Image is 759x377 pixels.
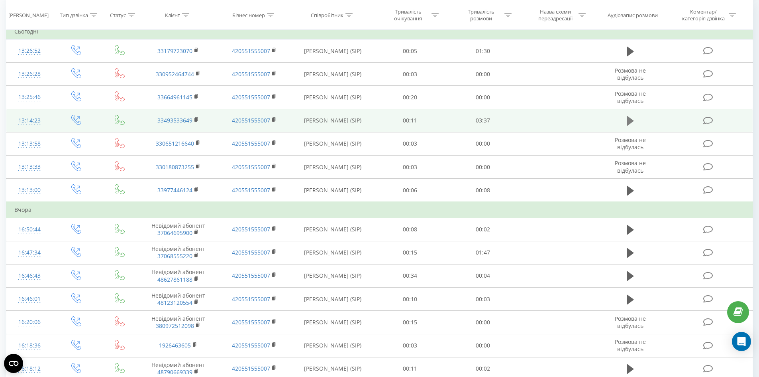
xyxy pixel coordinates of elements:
[14,43,45,59] div: 13:26:52
[156,140,194,147] a: 330651216640
[292,264,374,287] td: [PERSON_NAME] (SIP)
[615,67,646,81] span: Розмова не відбулась
[156,322,194,330] a: 380972512098
[232,318,270,326] a: 420551555007
[14,361,45,377] div: 16:18:12
[157,93,192,101] a: 33664961145
[140,218,216,241] td: Невідомий абонент
[374,39,447,63] td: 00:05
[232,70,270,78] a: 420551555007
[4,354,23,373] button: Open CMP widget
[14,314,45,330] div: 16:20:06
[292,311,374,334] td: [PERSON_NAME] (SIP)
[157,299,192,306] a: 48123120554
[680,8,727,22] div: Коментар/категорія дзвінка
[14,66,45,82] div: 13:26:28
[374,132,447,155] td: 00:03
[14,89,45,105] div: 13:25:46
[732,332,751,351] div: Open Intercom Messenger
[447,156,520,179] td: 00:00
[374,264,447,287] td: 00:34
[374,179,447,202] td: 00:06
[232,365,270,372] a: 420551555007
[14,222,45,237] div: 16:50:44
[447,311,520,334] td: 00:00
[374,334,447,357] td: 00:03
[14,159,45,175] div: 13:13:33
[232,93,270,101] a: 420551555007
[157,276,192,283] a: 48627861188
[157,229,192,237] a: 37064695900
[292,179,374,202] td: [PERSON_NAME] (SIP)
[159,341,191,349] a: 1926463605
[374,156,447,179] td: 00:03
[14,291,45,307] div: 16:46:01
[14,338,45,353] div: 16:18:36
[157,252,192,260] a: 37068555220
[447,241,520,264] td: 01:47
[292,288,374,311] td: [PERSON_NAME] (SIP)
[447,86,520,109] td: 00:00
[447,264,520,287] td: 00:04
[447,288,520,311] td: 00:03
[615,159,646,174] span: Розмова не відбулась
[6,202,753,218] td: Вчора
[447,109,520,132] td: 03:37
[615,338,646,353] span: Розмова не відбулась
[14,136,45,152] div: 13:13:58
[232,186,270,194] a: 420551555007
[232,272,270,279] a: 420551555007
[60,12,88,18] div: Тип дзвінка
[232,295,270,303] a: 420551555007
[14,268,45,284] div: 16:46:43
[14,182,45,198] div: 13:13:00
[615,136,646,151] span: Розмова не відбулась
[140,241,216,264] td: Невідомий абонент
[447,132,520,155] td: 00:00
[156,70,194,78] a: 330952464744
[292,132,374,155] td: [PERSON_NAME] (SIP)
[292,63,374,86] td: [PERSON_NAME] (SIP)
[232,225,270,233] a: 420551555007
[447,63,520,86] td: 00:00
[140,311,216,334] td: Невідомий абонент
[292,334,374,357] td: [PERSON_NAME] (SIP)
[292,156,374,179] td: [PERSON_NAME] (SIP)
[232,249,270,256] a: 420551555007
[374,109,447,132] td: 00:11
[292,218,374,241] td: [PERSON_NAME] (SIP)
[8,12,49,18] div: [PERSON_NAME]
[14,113,45,128] div: 13:14:23
[311,12,343,18] div: Співробітник
[292,109,374,132] td: [PERSON_NAME] (SIP)
[157,368,192,376] a: 48790669339
[110,12,126,18] div: Статус
[157,47,192,55] a: 33179723070
[232,341,270,349] a: 420551555007
[447,179,520,202] td: 00:08
[447,39,520,63] td: 01:30
[374,241,447,264] td: 00:15
[447,334,520,357] td: 00:00
[615,90,646,105] span: Розмова не відбулась
[460,8,502,22] div: Тривалість розмови
[374,63,447,86] td: 00:03
[374,86,447,109] td: 00:20
[232,116,270,124] a: 420551555007
[374,218,447,241] td: 00:08
[157,116,192,124] a: 33493533649
[156,163,194,171] a: 330180873255
[292,86,374,109] td: [PERSON_NAME] (SIP)
[14,245,45,261] div: 16:47:34
[387,8,430,22] div: Тривалість очікування
[374,311,447,334] td: 00:15
[292,241,374,264] td: [PERSON_NAME] (SIP)
[232,163,270,171] a: 420551555007
[615,315,646,330] span: Розмова не відбулась
[140,288,216,311] td: Невідомий абонент
[447,218,520,241] td: 00:02
[374,288,447,311] td: 00:10
[608,12,658,18] div: Аудіозапис розмови
[6,24,753,39] td: Сьогодні
[232,47,270,55] a: 420551555007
